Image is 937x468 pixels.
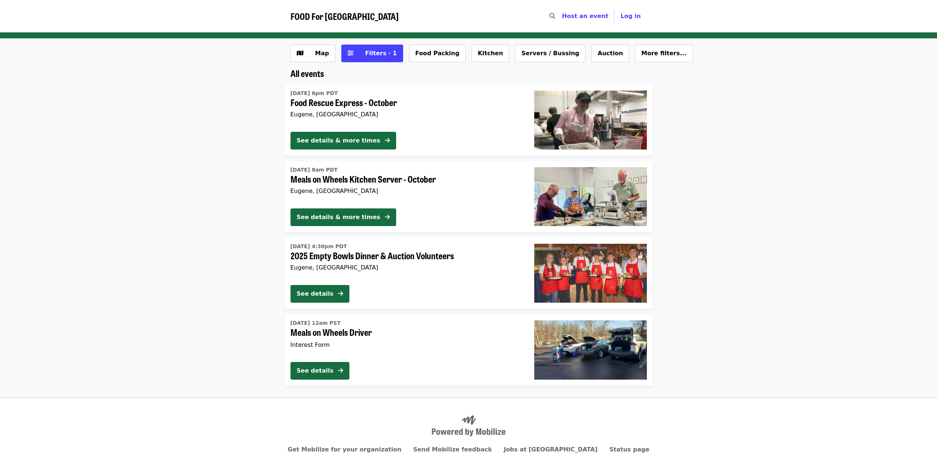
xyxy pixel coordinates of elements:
[290,111,522,118] div: Eugene, [GEOGRAPHIC_DATA]
[641,50,687,57] span: More filters...
[549,13,555,20] i: search icon
[620,13,641,20] span: Log in
[338,367,343,374] i: arrow-right icon
[365,50,397,57] span: Filters · 1
[562,13,608,20] a: Host an event
[290,10,399,22] span: FOOD For [GEOGRAPHIC_DATA]
[534,91,647,149] img: Food Rescue Express - October organized by FOOD For Lane County
[290,250,522,261] span: 2025 Empty Bowls Dinner & Auction Volunteers
[385,214,390,221] i: arrow-right icon
[432,415,506,437] img: Powered by Mobilize
[504,446,598,453] a: Jobs at [GEOGRAPHIC_DATA]
[609,446,649,453] a: Status page
[297,289,334,298] div: See details
[385,137,390,144] i: arrow-right icon
[290,11,399,22] a: FOOD For [GEOGRAPHIC_DATA]
[591,45,629,62] button: Auction
[290,97,522,108] span: Food Rescue Express - October
[288,446,401,453] a: Get Mobilize for your organization
[290,327,522,338] span: Meals on Wheels Driver
[534,320,647,379] img: Meals on Wheels Driver organized by FOOD For Lane County
[534,167,647,226] img: Meals on Wheels Kitchen Server - October organized by FOOD For Lane County
[290,285,349,303] button: See details
[409,45,466,62] button: Food Packing
[285,238,653,309] a: See details for "2025 Empty Bowls Dinner & Auction Volunteers"
[290,174,522,184] span: Meals on Wheels Kitchen Server - October
[290,208,396,226] button: See details & more times
[290,67,324,80] span: All events
[290,45,335,62] button: Show map view
[285,85,653,155] a: See details for "Food Rescue Express - October"
[290,319,341,327] time: [DATE] 12am PST
[413,446,492,453] a: Send Mobilize feedback
[560,7,566,25] input: Search
[290,187,522,194] div: Eugene, [GEOGRAPHIC_DATA]
[290,243,347,250] time: [DATE] 4:30pm PDT
[285,161,653,232] a: See details for "Meals on Wheels Kitchen Server - October"
[290,264,522,271] div: Eugene, [GEOGRAPHIC_DATA]
[290,166,338,174] time: [DATE] 8am PDT
[515,45,585,62] button: Servers / Bussing
[341,45,403,62] button: Filters (1 selected)
[297,136,380,145] div: See details & more times
[297,50,303,57] i: map icon
[297,366,334,375] div: See details
[290,132,396,149] button: See details & more times
[297,213,380,222] div: See details & more times
[534,244,647,303] img: 2025 Empty Bowls Dinner & Auction Volunteers organized by FOOD For Lane County
[338,290,343,297] i: arrow-right icon
[348,50,353,57] i: sliders-h icon
[290,341,330,348] span: Interest Form
[290,445,647,454] nav: Primary footer navigation
[290,362,349,380] button: See details
[285,314,653,385] a: See details for "Meals on Wheels Driver"
[315,50,329,57] span: Map
[472,45,510,62] button: Kitchen
[290,89,338,97] time: [DATE] 6pm PDT
[635,45,693,62] button: More filters...
[614,9,647,24] button: Log in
